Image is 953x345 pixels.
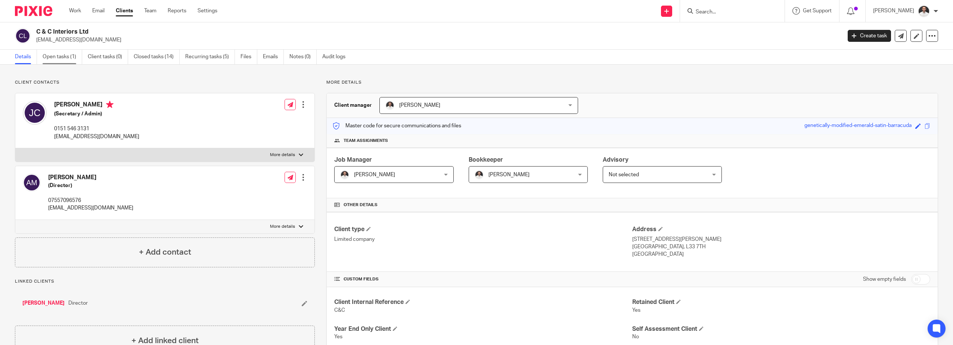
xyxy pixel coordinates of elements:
span: Not selected [609,172,639,177]
h4: Retained Client [632,298,930,306]
span: Yes [632,308,640,313]
p: [EMAIL_ADDRESS][DOMAIN_NAME] [48,204,133,212]
a: Closed tasks (14) [134,50,180,64]
p: 0151 546 3131 [54,125,139,133]
img: dom%20slack.jpg [475,170,484,179]
h4: [PERSON_NAME] [48,174,133,181]
span: Team assignments [344,138,388,144]
span: Other details [344,202,378,208]
span: [PERSON_NAME] [354,172,395,177]
h4: Year End Only Client [334,325,632,333]
img: dom%20slack.jpg [340,170,349,179]
h5: (Director) [48,182,133,189]
a: Reports [168,7,186,15]
p: [PERSON_NAME] [873,7,914,15]
div: genetically-modified-emerald-satin-barracuda [804,122,912,130]
span: Job Manager [334,157,372,163]
a: Open tasks (1) [43,50,82,64]
p: [EMAIL_ADDRESS][DOMAIN_NAME] [36,36,836,44]
p: Linked clients [15,279,315,285]
p: Master code for secure communications and files [332,122,461,130]
h5: (Secretary / Admin) [54,110,139,118]
h3: Client manager [334,102,372,109]
i: Primary [106,101,114,108]
a: Client tasks (0) [88,50,128,64]
input: Search [695,9,762,16]
img: dom%20slack.jpg [918,5,930,17]
a: Notes (0) [289,50,317,64]
a: Team [144,7,156,15]
a: [PERSON_NAME] [22,299,65,307]
p: [EMAIL_ADDRESS][DOMAIN_NAME] [54,133,139,140]
span: Bookkeeper [469,157,503,163]
h4: [PERSON_NAME] [54,101,139,110]
h4: Address [632,226,930,233]
span: Director [68,299,88,307]
span: C&C [334,308,345,313]
img: svg%3E [23,174,41,192]
p: More details [326,80,938,86]
span: No [632,334,639,339]
p: [STREET_ADDRESS][PERSON_NAME] [632,236,930,243]
a: Settings [198,7,217,15]
label: Show empty fields [863,276,906,283]
span: Advisory [603,157,628,163]
span: Get Support [803,8,832,13]
span: Yes [334,334,342,339]
a: Audit logs [322,50,351,64]
h2: C & C Interiors Ltd [36,28,676,36]
a: Work [69,7,81,15]
h4: Client Internal Reference [334,298,632,306]
a: Create task [848,30,891,42]
h4: CUSTOM FIELDS [334,276,632,282]
p: More details [270,152,295,158]
p: Limited company [334,236,632,243]
a: Email [92,7,105,15]
a: Files [240,50,257,64]
a: Clients [116,7,133,15]
img: svg%3E [23,101,47,125]
img: dom%20slack.jpg [385,101,394,110]
p: More details [270,224,295,230]
p: 07557096576 [48,197,133,204]
span: [PERSON_NAME] [399,103,440,108]
p: [GEOGRAPHIC_DATA] [632,251,930,258]
a: Emails [263,50,284,64]
h4: + Add contact [139,246,191,258]
a: Details [15,50,37,64]
p: Client contacts [15,80,315,86]
p: [GEOGRAPHIC_DATA], L33 7TH [632,243,930,251]
img: svg%3E [15,28,31,44]
h4: Self Assessment Client [632,325,930,333]
a: Recurring tasks (5) [185,50,235,64]
span: [PERSON_NAME] [488,172,530,177]
img: Pixie [15,6,52,16]
h4: Client type [334,226,632,233]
